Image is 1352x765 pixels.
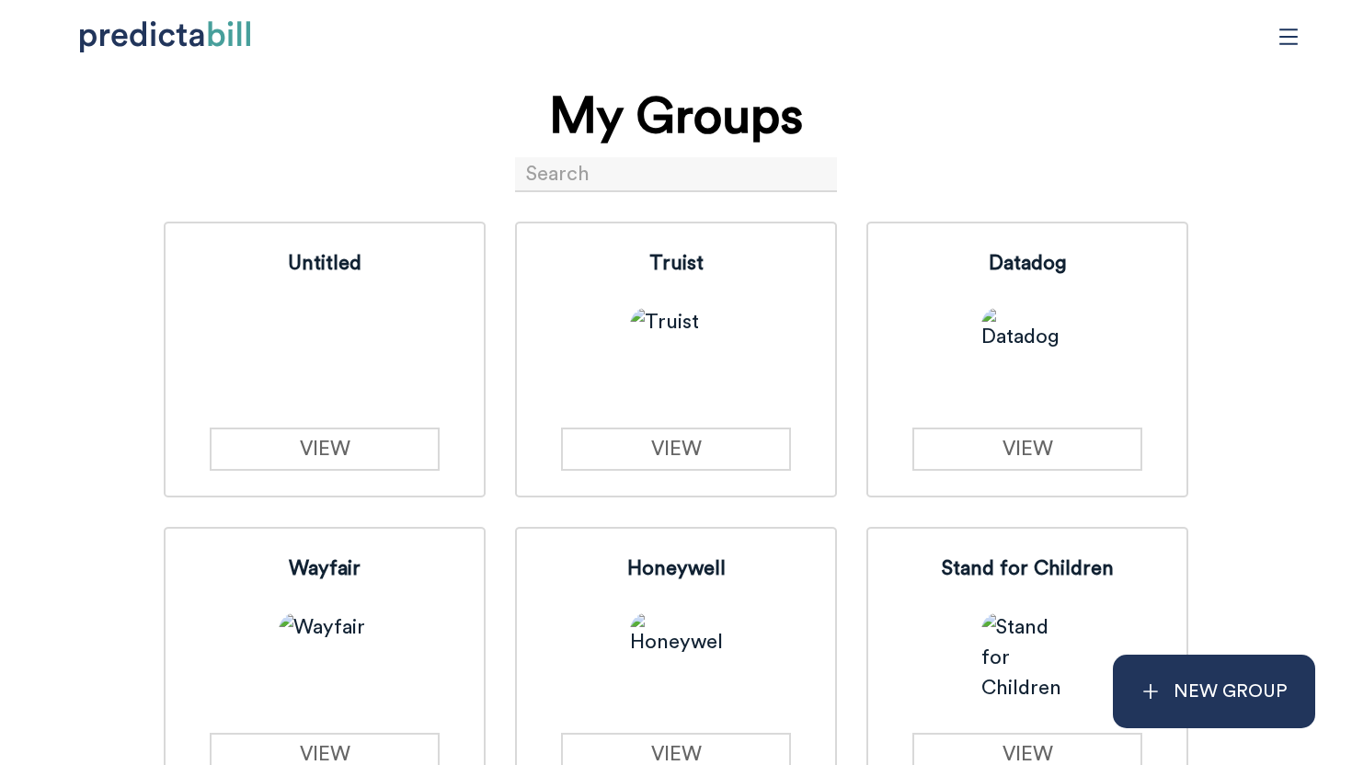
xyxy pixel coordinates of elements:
[942,554,1114,584] p: Stand for Children
[515,157,837,192] input: Search
[981,307,1073,399] img: Datadog
[288,248,361,279] p: Untitled
[912,428,1141,471] a: VIEW
[1141,682,1160,701] span: plus
[989,248,1067,279] p: Datadog
[1174,677,1288,707] p: NEW GROUP
[289,554,361,584] p: Wayfair
[630,612,722,704] img: Honeywell
[1271,19,1306,54] span: menu
[627,554,726,584] p: Honeywell
[561,428,790,471] a: VIEW
[210,428,439,471] a: VIEW
[649,248,704,279] p: Truist
[279,612,371,704] img: Wayfair
[630,307,722,399] img: Truist
[549,82,803,153] h1: My Groups
[981,612,1073,704] img: Stand for Children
